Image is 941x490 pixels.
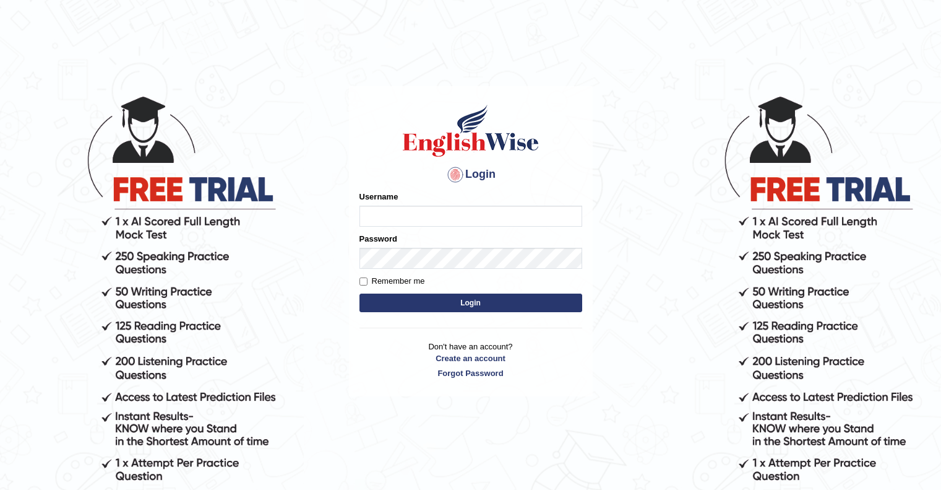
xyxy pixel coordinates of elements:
label: Password [359,233,397,245]
label: Username [359,191,398,203]
h4: Login [359,165,582,185]
a: Forgot Password [359,367,582,379]
input: Remember me [359,278,367,286]
button: Login [359,294,582,312]
label: Remember me [359,275,425,287]
p: Don't have an account? [359,341,582,379]
img: Logo of English Wise sign in for intelligent practice with AI [400,103,541,159]
a: Create an account [359,352,582,364]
